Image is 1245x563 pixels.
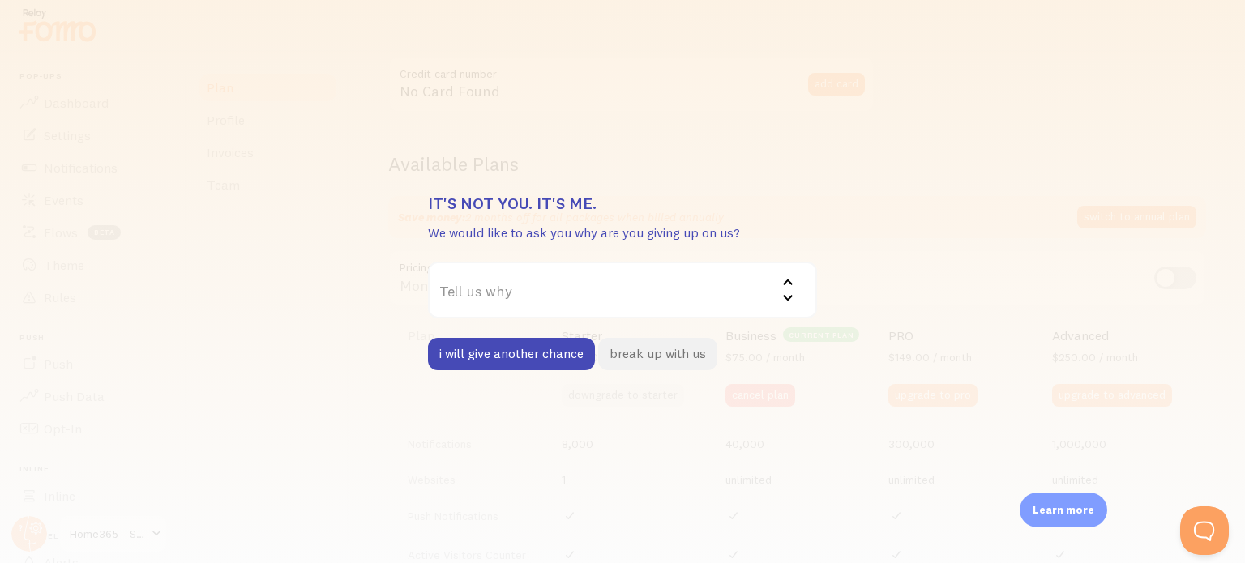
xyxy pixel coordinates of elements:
[1180,506,1229,555] iframe: Help Scout Beacon - Open
[1020,493,1107,527] div: Learn more
[428,338,595,370] button: i will give another chance
[428,262,817,318] label: Tell us why
[428,224,817,242] p: We would like to ask you why are you giving up on us?
[598,338,717,370] button: break up with us
[428,193,817,214] h3: It's not you. It's me.
[1033,502,1094,518] p: Learn more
